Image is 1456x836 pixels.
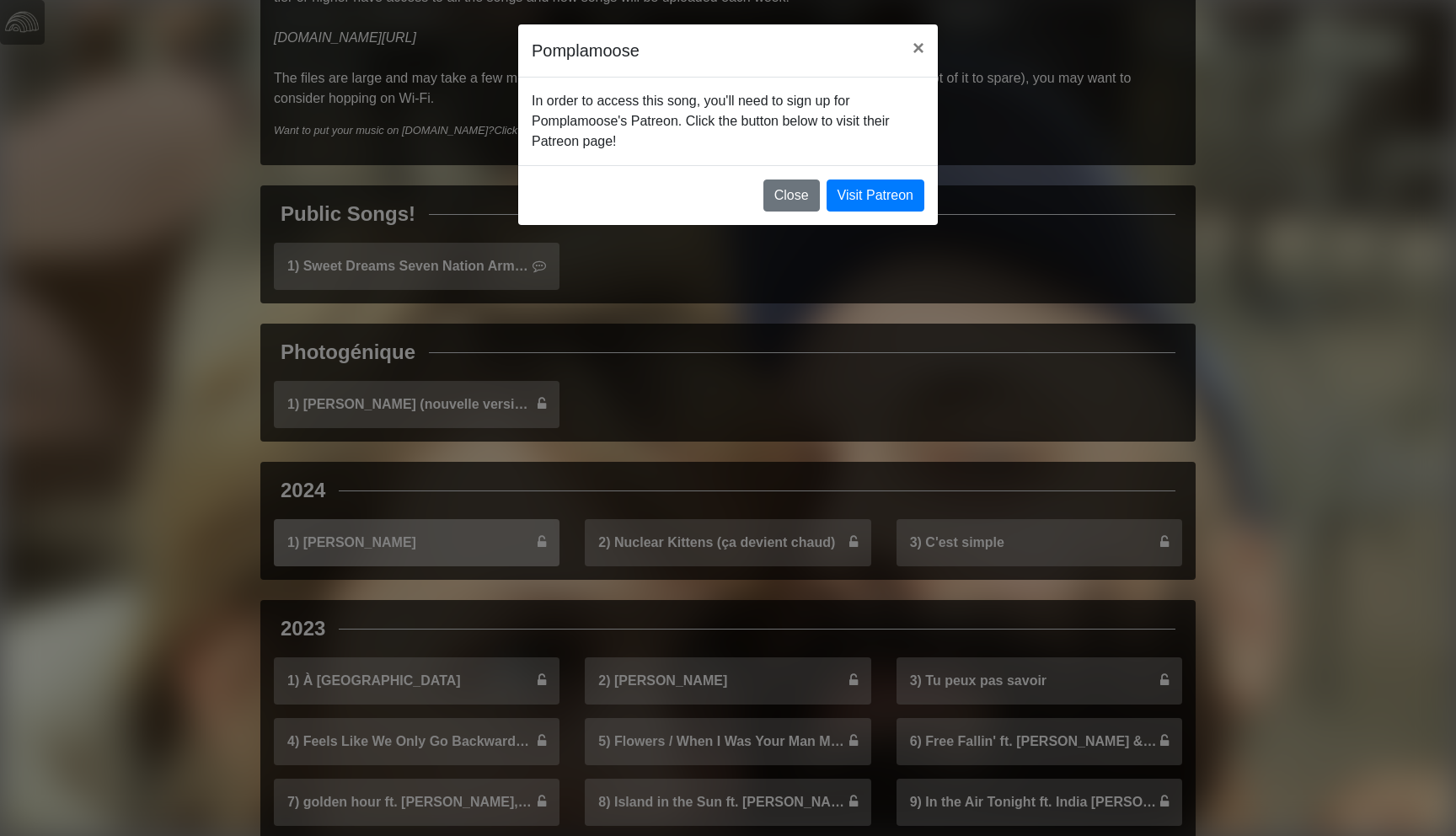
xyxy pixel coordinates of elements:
[899,24,938,72] button: Close
[518,78,938,165] div: In order to access this song, you'll need to sign up for Pomplamoose's Patreon. Click the button ...
[913,36,924,59] span: ×
[532,38,640,63] h5: Pomplamoose
[827,180,924,212] a: Visit Patreon
[763,180,820,212] button: Close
